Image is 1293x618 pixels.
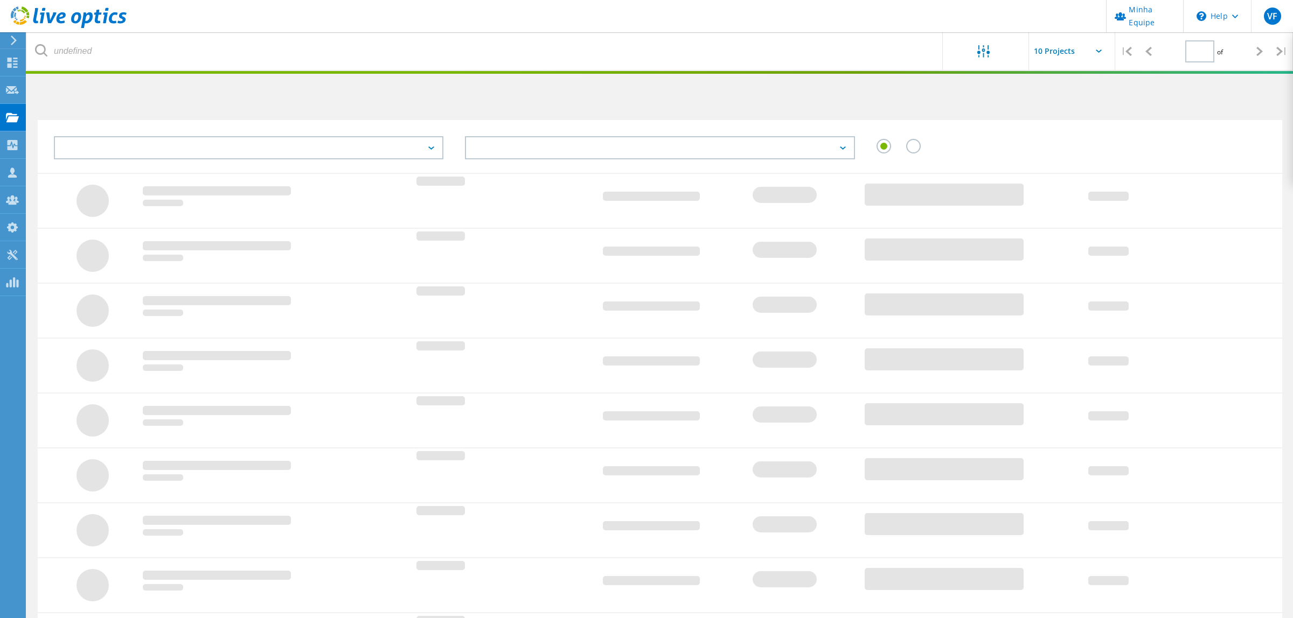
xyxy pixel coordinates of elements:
div: | [1271,32,1293,71]
input: undefined [27,32,943,70]
svg: \n [1197,11,1206,21]
a: Live Optics Dashboard [11,23,127,30]
span: of [1217,47,1223,57]
span: VF [1267,12,1277,20]
div: | [1115,32,1137,71]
